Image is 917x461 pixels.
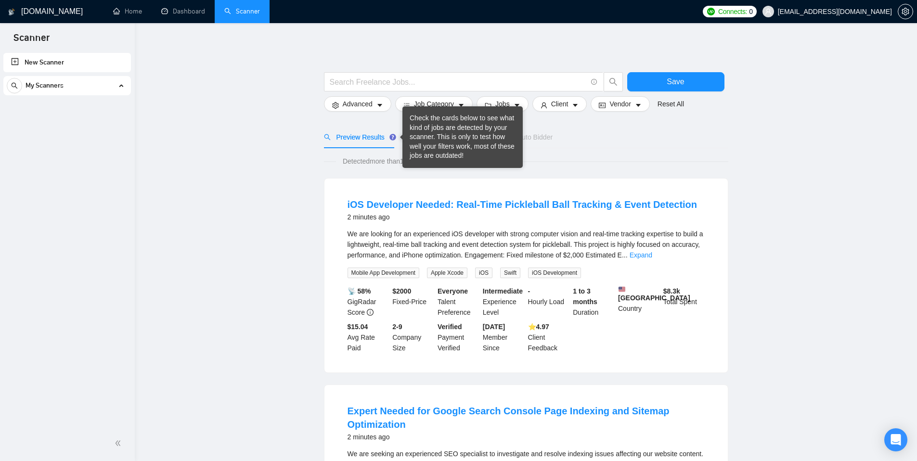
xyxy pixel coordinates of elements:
[113,7,142,15] a: homeHome
[348,230,703,259] span: We are looking for an experienced iOS developer with strong computer vision and real-time trackin...
[765,8,772,15] span: user
[707,8,715,15] img: upwork-logo.png
[481,321,526,353] div: Member Since
[532,96,587,112] button: userClientcaret-down
[658,99,684,109] a: Reset All
[436,321,481,353] div: Payment Verified
[438,323,462,331] b: Verified
[348,431,705,443] div: 2 minutes ago
[390,286,436,318] div: Fixed-Price
[348,229,705,260] div: We are looking for an experienced iOS developer with strong computer vision and real-time trackin...
[324,133,393,141] span: Preview Results
[438,287,468,295] b: Everyone
[573,287,597,306] b: 1 to 3 months
[661,286,707,318] div: Total Spent
[224,7,260,15] a: searchScanner
[627,72,724,91] button: Save
[481,286,526,318] div: Experience Level
[346,321,391,353] div: Avg Rate Paid
[898,8,913,15] a: setting
[485,102,491,109] span: folder
[604,72,623,91] button: search
[26,76,64,95] span: My Scanners
[572,102,579,109] span: caret-down
[483,323,505,331] b: [DATE]
[619,286,625,293] img: 🇺🇸
[392,323,402,331] b: 2-9
[7,82,22,89] span: search
[348,287,371,295] b: 📡 58%
[346,286,391,318] div: GigRadar Score
[332,102,339,109] span: setting
[604,77,622,86] span: search
[348,199,697,210] a: iOS Developer Needed: Real-Time Pickleball Ball Tracking & Event Detection
[526,321,571,353] div: Client Feedback
[618,286,690,302] b: [GEOGRAPHIC_DATA]
[410,114,516,161] div: Check the cards below to see what kind of jobs are detected by your scanner. This is only to test...
[667,76,684,88] span: Save
[898,8,913,15] span: setting
[161,7,205,15] a: dashboardDashboard
[348,268,419,278] span: Mobile App Development
[630,251,652,259] a: Expand
[367,309,374,316] span: info-circle
[591,79,597,85] span: info-circle
[390,321,436,353] div: Company Size
[115,438,124,448] span: double-left
[348,211,697,223] div: 2 minutes ago
[616,286,661,318] div: Country
[436,286,481,318] div: Talent Preference
[541,102,547,109] span: user
[528,287,530,295] b: -
[495,99,510,109] span: Jobs
[348,406,670,430] a: Expert Needed for Google Search Console Page Indexing and Sitemap Optimization
[3,53,131,72] li: New Scanner
[528,268,581,278] span: iOS Development
[718,6,747,17] span: Connects:
[505,133,553,141] span: Auto Bidder
[336,156,496,166] span: Detected more than 10000 results (11.42 seconds)
[6,31,57,51] span: Scanner
[528,323,549,331] b: ⭐️ 4.97
[483,287,523,295] b: Intermediate
[591,96,649,112] button: idcardVendorcaret-down
[500,268,520,278] span: Swift
[376,102,383,109] span: caret-down
[348,323,368,331] b: $15.04
[571,286,616,318] div: Duration
[324,96,391,112] button: settingAdvancedcaret-down
[343,99,373,109] span: Advanced
[403,102,410,109] span: bars
[898,4,913,19] button: setting
[7,78,22,93] button: search
[551,99,568,109] span: Client
[477,96,529,112] button: folderJobscaret-down
[526,286,571,318] div: Hourly Load
[3,76,131,99] li: My Scanners
[395,96,473,112] button: barsJob Categorycaret-down
[622,251,628,259] span: ...
[599,102,606,109] span: idcard
[475,268,492,278] span: iOS
[884,428,907,451] div: Open Intercom Messenger
[330,76,587,88] input: Search Freelance Jobs...
[427,268,467,278] span: Apple Xcode
[514,102,520,109] span: caret-down
[749,6,753,17] span: 0
[388,133,397,141] div: Tooltip anchor
[8,4,15,20] img: logo
[635,102,642,109] span: caret-down
[663,287,680,295] b: $ 8.3k
[392,287,411,295] b: $ 2000
[11,53,123,72] a: New Scanner
[458,102,465,109] span: caret-down
[609,99,631,109] span: Vendor
[324,134,331,141] span: search
[414,99,454,109] span: Job Category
